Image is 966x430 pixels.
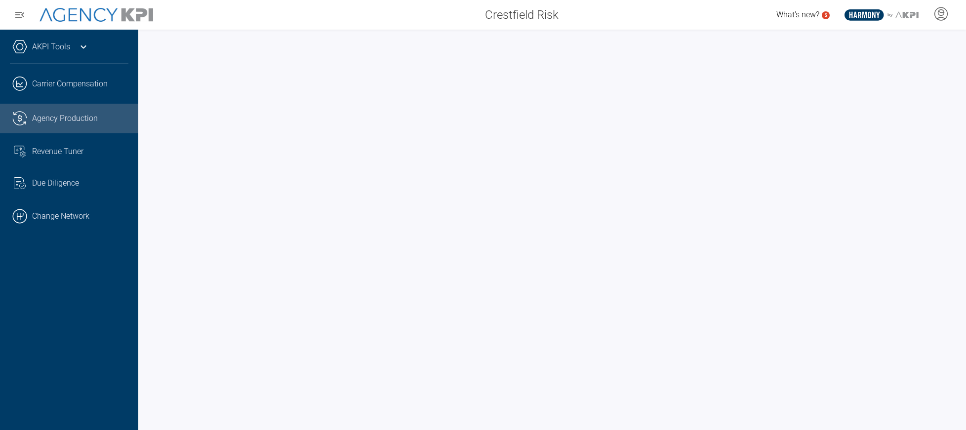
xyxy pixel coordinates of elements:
img: AgencyKPI [40,8,153,22]
span: Agency Production [32,113,98,124]
span: Due Diligence [32,177,79,189]
a: AKPI Tools [32,41,70,53]
text: 5 [824,12,827,18]
a: 5 [822,11,830,19]
span: Crestfield Risk [485,6,559,24]
span: Revenue Tuner [32,146,83,157]
span: What's new? [776,10,819,19]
